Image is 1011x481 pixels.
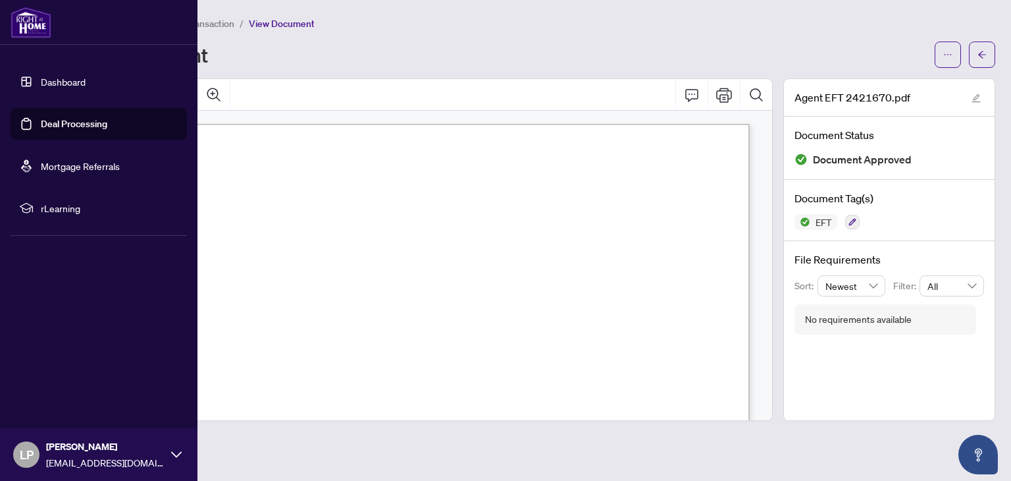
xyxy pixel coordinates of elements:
[41,201,178,215] span: rLearning
[20,445,34,464] span: LP
[794,127,984,143] h4: Document Status
[794,214,810,230] img: Status Icon
[794,153,808,166] img: Document Status
[805,312,912,327] div: No requirements available
[825,276,878,296] span: Newest
[164,18,234,30] span: View Transaction
[794,252,984,268] h4: File Requirements
[794,279,817,293] p: Sort:
[893,279,920,293] p: Filter:
[813,151,912,169] span: Document Approved
[41,118,107,130] a: Deal Processing
[794,90,910,105] span: Agent EFT 2421670.pdf
[958,435,998,474] button: Open asap
[41,76,86,88] a: Dashboard
[11,7,51,38] img: logo
[249,18,315,30] span: View Document
[46,455,165,470] span: [EMAIL_ADDRESS][DOMAIN_NAME]
[41,160,120,172] a: Mortgage Referrals
[972,94,981,103] span: edit
[46,439,165,454] span: [PERSON_NAME]
[240,16,244,31] li: /
[977,50,987,59] span: arrow-left
[810,217,837,227] span: EFT
[794,190,984,206] h4: Document Tag(s)
[927,276,976,296] span: All
[943,50,952,59] span: ellipsis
